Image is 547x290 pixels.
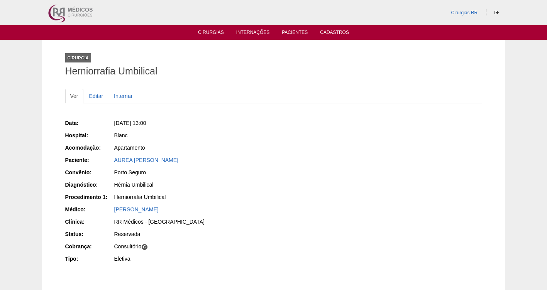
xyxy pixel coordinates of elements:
[114,193,268,201] div: Herniorrafia Umbilical
[495,10,499,15] i: Sair
[114,181,268,189] div: Hérnia Umbilical
[65,66,482,76] h1: Herniorrafia Umbilical
[114,243,268,250] div: Consultório
[65,181,113,189] div: Diagnóstico:
[114,157,179,163] a: AUREA [PERSON_NAME]
[65,144,113,152] div: Acomodação:
[65,255,113,263] div: Tipo:
[65,206,113,213] div: Médico:
[114,218,268,226] div: RR Médicos - [GEOGRAPHIC_DATA]
[65,218,113,226] div: Clínica:
[282,30,308,37] a: Pacientes
[114,206,159,212] a: [PERSON_NAME]
[65,243,113,250] div: Cobrança:
[451,10,478,15] a: Cirurgias RR
[141,244,148,250] span: C
[65,119,113,127] div: Data:
[84,89,108,103] a: Editar
[65,53,91,62] div: Cirurgia
[114,169,268,176] div: Porto Seguro
[109,89,137,103] a: Internar
[114,120,146,126] span: [DATE] 13:00
[198,30,224,37] a: Cirurgias
[65,230,113,238] div: Status:
[236,30,270,37] a: Internações
[65,193,113,201] div: Procedimento 1:
[65,156,113,164] div: Paciente:
[114,230,268,238] div: Reservada
[65,169,113,176] div: Convênio:
[114,144,268,152] div: Apartamento
[65,89,83,103] a: Ver
[320,30,349,37] a: Cadastros
[114,132,268,139] div: Blanc
[114,255,268,263] div: Eletiva
[65,132,113,139] div: Hospital:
